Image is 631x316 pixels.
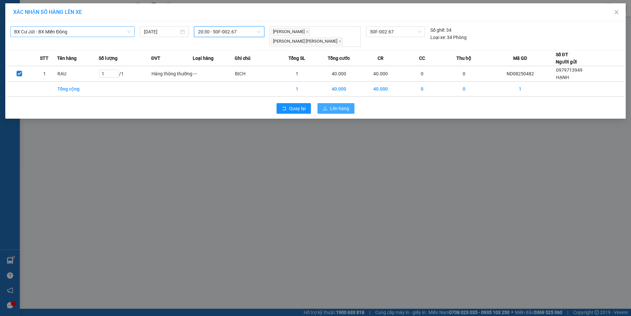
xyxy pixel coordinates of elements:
[443,66,485,81] td: 0
[282,106,286,111] span: rollback
[430,26,445,34] span: Số ghế:
[330,105,349,112] span: Lên hàng
[485,66,556,81] td: ND08250482
[276,81,318,96] td: 1
[198,27,260,37] span: 20:30 - 50F-002.67
[13,9,82,15] span: XÁC NHẬN SỐ HÀNG LÊN XE
[276,66,318,81] td: 1
[151,55,160,62] span: ĐVT
[456,55,471,62] span: Thu hộ
[430,26,451,34] div: 34
[323,106,327,111] span: upload
[40,55,49,62] span: STT
[306,30,309,33] span: close
[99,66,151,81] td: / 1
[277,103,311,114] button: rollbackQuay lại
[288,55,305,62] span: Tổng SL
[57,66,99,81] td: RAU
[99,55,117,62] span: Số lượng
[57,55,77,62] span: Tên hàng
[271,38,343,45] span: [PERSON_NAME] [PERSON_NAME]
[271,28,310,36] span: [PERSON_NAME]
[151,66,193,81] td: Hàng thông thường
[328,55,350,62] span: Tổng cước
[443,81,485,96] td: 0
[193,66,234,81] td: ---
[235,66,276,81] td: BỊCH
[360,81,401,96] td: 40.000
[193,55,214,62] span: Loại hàng
[614,10,619,15] span: close
[378,55,383,62] span: CR
[513,55,527,62] span: Mã GD
[556,75,569,80] span: HẠNH
[14,27,131,37] span: BX Cư Jút - BX Miền Đông
[57,81,99,96] td: Tổng cộng
[401,81,443,96] td: 0
[556,51,577,65] div: Số ĐT Người gửi
[317,103,354,114] button: uploadLên hàng
[144,28,179,35] input: 15/08/2025
[419,55,425,62] span: CC
[401,66,443,81] td: 0
[289,105,306,112] span: Quay lại
[485,81,556,96] td: 1
[318,66,360,81] td: 40.000
[607,3,626,22] button: Close
[370,27,421,37] span: 50F-002.67
[32,66,57,81] td: 1
[360,66,401,81] td: 40.000
[318,81,360,96] td: 40.000
[430,34,446,41] span: Loại xe:
[338,40,342,43] span: close
[430,34,467,41] div: 34 Phòng
[556,67,582,73] span: 0979713949
[235,55,250,62] span: Ghi chú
